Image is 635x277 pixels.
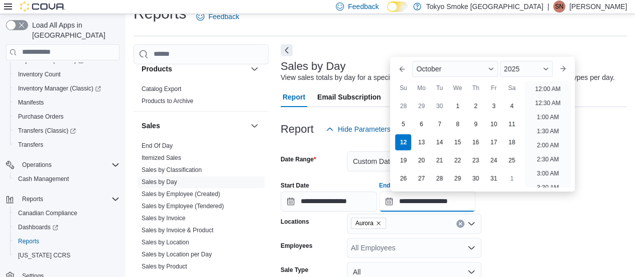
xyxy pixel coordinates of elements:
button: Sales [248,120,261,132]
label: Employees [281,242,312,250]
a: Canadian Compliance [14,207,81,219]
span: Sales by Employee (Created) [142,190,220,198]
span: Sales by Location [142,238,189,246]
div: Tu [431,80,447,96]
a: Sales by Day [142,178,177,186]
div: day-17 [485,134,501,150]
label: End Date [379,181,405,190]
a: Transfers (Classic) [10,124,123,138]
a: Products to Archive [142,98,193,105]
input: Press the down key to enter a popover containing a calendar. Press the escape key to close the po... [379,192,475,212]
a: Sales by Employee (Created) [142,191,220,198]
button: Products [142,64,246,74]
span: Sales by Product [142,262,187,270]
a: Feedback [192,7,243,27]
div: day-26 [395,170,411,187]
button: Inventory Count [10,67,123,81]
button: Open list of options [467,244,475,252]
input: Dark Mode [387,2,408,12]
span: SN [555,1,564,13]
div: October, 2025 [394,97,521,188]
span: Load All Apps in [GEOGRAPHIC_DATA] [28,20,119,40]
div: Th [467,80,483,96]
div: day-11 [503,116,520,132]
div: Su [395,80,411,96]
a: Purchase Orders [14,111,68,123]
div: Fr [485,80,501,96]
a: Manifests [14,97,48,109]
a: Dashboards [10,220,123,234]
span: Hide Parameters [338,124,391,134]
button: Manifests [10,96,123,110]
span: Catalog Export [142,85,181,93]
div: Mo [413,80,429,96]
div: day-4 [503,98,520,114]
span: Operations [22,161,52,169]
span: Purchase Orders [18,113,64,121]
label: Locations [281,218,309,226]
div: day-19 [395,152,411,168]
label: Start Date [281,181,309,190]
span: Sales by Employee (Tendered) [142,202,224,210]
div: day-8 [449,116,465,132]
button: Previous Month [394,61,410,77]
div: View sales totals by day for a specified date range. Details include payment methods and tax type... [281,72,615,83]
li: 1:30 AM [533,125,563,137]
button: Custom Date [347,151,481,171]
span: Dashboards [18,223,58,231]
span: Feedback [208,12,239,22]
img: Cova [20,2,65,12]
button: Operations [2,158,123,172]
button: Sales [142,121,246,131]
div: day-25 [503,152,520,168]
ul: Time [525,81,570,188]
a: Inventory Manager (Classic) [14,82,105,95]
li: 3:00 AM [533,167,563,179]
li: 1:00 AM [533,111,563,123]
a: Sales by Employee (Tendered) [142,203,224,210]
button: Purchase Orders [10,110,123,124]
button: Transfers [10,138,123,152]
span: Reports [18,193,119,205]
div: day-30 [467,170,483,187]
div: day-7 [431,116,447,132]
div: day-30 [431,98,447,114]
span: Report [283,87,305,107]
div: day-31 [485,170,501,187]
button: Open list of options [467,220,475,228]
div: day-29 [449,170,465,187]
div: day-28 [395,98,411,114]
div: Button. Open the month selector. October is currently selected. [412,61,497,77]
button: Hide Parameters [322,119,395,139]
label: Sale Type [281,266,308,274]
span: Transfers (Classic) [14,125,119,137]
span: Reports [18,237,39,245]
span: [US_STATE] CCRS [18,251,70,259]
div: day-3 [485,98,501,114]
span: Manifests [18,99,44,107]
span: Sales by Day [142,178,177,186]
div: day-18 [503,134,520,150]
span: Transfers [14,139,119,151]
div: day-16 [467,134,483,150]
span: Sales by Location per Day [142,250,212,258]
span: Transfers [18,141,43,149]
div: day-15 [449,134,465,150]
span: Reports [22,195,43,203]
span: Washington CCRS [14,249,119,261]
button: Remove Aurora from selection in this group [375,220,382,226]
span: Aurora [351,218,386,229]
span: Operations [18,159,119,171]
p: [PERSON_NAME] [569,1,627,13]
button: Products [248,63,261,75]
div: Button. Open the year selector. 2025 is currently selected. [500,61,553,77]
div: day-1 [449,98,465,114]
div: day-29 [413,98,429,114]
a: Cash Management [14,173,73,185]
div: day-2 [467,98,483,114]
div: day-6 [413,116,429,132]
h3: Report [281,123,314,135]
div: day-10 [485,116,501,132]
span: Transfers (Classic) [18,127,76,135]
